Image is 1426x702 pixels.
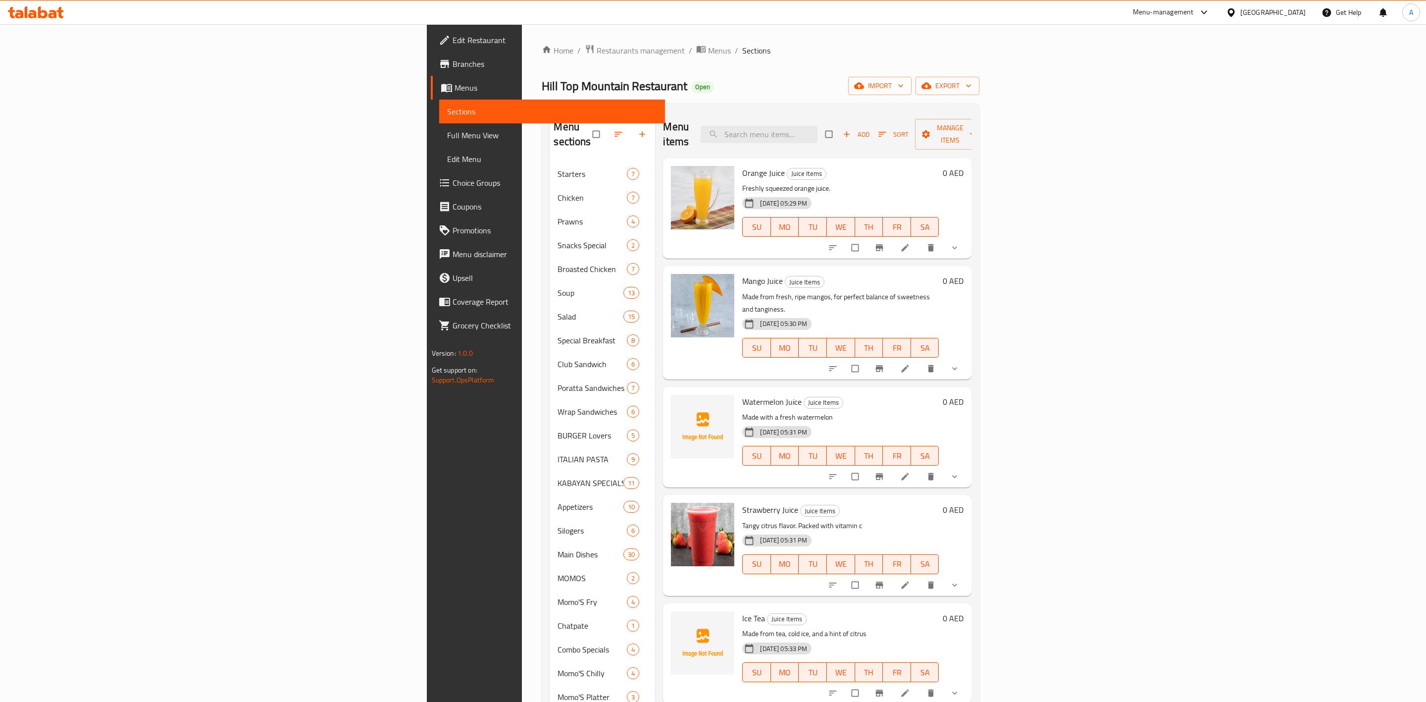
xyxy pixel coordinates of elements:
[550,471,655,495] div: KABAYAN SPECIALS11
[550,519,655,542] div: Silogers6
[558,358,627,370] span: Club Sandwich
[742,45,770,56] span: Sections
[627,597,639,607] span: 4
[756,199,811,208] span: [DATE] 05:29 PM
[920,358,944,379] button: delete
[453,272,657,284] span: Upsell
[558,548,623,560] div: Main Dishes
[627,193,639,203] span: 7
[742,394,802,409] span: Watermelon Juice
[550,542,655,566] div: Main Dishes30
[771,217,799,237] button: MO
[756,319,811,328] span: [DATE] 05:30 PM
[439,147,665,171] a: Edit Menu
[558,620,627,632] span: Chatpate
[742,411,939,424] p: Made with a fresh watermelon
[771,554,799,574] button: MO
[627,239,639,251] div: items
[550,328,655,352] div: Special Breakfast8
[799,338,827,358] button: TU
[771,662,799,682] button: MO
[558,667,627,679] span: Momo'S Chilly
[915,449,935,463] span: SA
[550,186,655,210] div: Chicken7
[431,314,665,337] a: Grocery Checklist
[943,395,964,409] h6: 0 AED
[627,265,639,274] span: 7
[550,638,655,661] div: Combo Specials4
[627,430,639,441] div: items
[627,241,639,250] span: 2
[558,453,627,465] span: ITALIAN PASTA
[558,525,627,537] span: Silogers
[558,644,627,655] div: Combo Specials
[1409,7,1413,18] span: A
[856,80,904,92] span: import
[627,336,639,345] span: 8
[691,83,714,91] span: Open
[542,44,979,57] nav: breadcrumb
[822,466,846,487] button: sort-choices
[627,216,639,227] div: items
[827,338,855,358] button: WE
[915,341,935,355] span: SA
[453,34,657,46] span: Edit Restaurant
[558,430,627,441] div: BURGER Lovers
[558,596,627,608] div: Momo'S Fry
[848,77,912,95] button: import
[911,338,939,358] button: SA
[846,238,866,257] span: Select to update
[431,76,665,100] a: Menus
[550,162,655,186] div: Starters7
[558,382,627,394] div: Poratta Sandwiches
[771,338,799,358] button: MO
[887,341,907,355] span: FR
[453,248,657,260] span: Menu disclaimer
[558,311,623,323] span: Salad
[447,106,657,117] span: Sections
[550,400,655,424] div: Wrap Sandwiches6
[627,620,639,632] div: items
[742,554,770,574] button: SU
[558,287,623,299] span: Soup
[911,446,939,466] button: SA
[831,557,851,571] span: WE
[943,274,964,288] h6: 0 AED
[900,688,912,698] a: Edit menu item
[775,665,795,680] span: MO
[550,495,655,519] div: Appetizers10
[799,662,827,682] button: TU
[846,359,866,378] span: Select to update
[822,237,846,259] button: sort-choices
[558,572,627,584] span: MOMOS
[872,127,915,142] span: Sort items
[558,216,627,227] div: Prawns
[900,243,912,253] a: Edit menu item
[950,688,960,698] svg: Show Choices
[627,455,639,464] span: 9
[1133,6,1194,18] div: Menu-management
[883,217,911,237] button: FR
[432,374,495,386] a: Support.OpsPlatform
[431,52,665,76] a: Branches
[846,467,866,486] span: Select to update
[787,168,826,179] span: Juice Items
[747,449,766,463] span: SU
[822,358,846,379] button: sort-choices
[923,122,977,147] span: Manage items
[458,347,473,360] span: 1.0.0
[785,276,824,288] div: Juice Items
[671,395,734,458] img: Watermelon Juice
[558,168,627,180] div: Starters
[887,665,907,680] span: FR
[627,168,639,180] div: items
[453,224,657,236] span: Promotions
[627,526,639,536] span: 6
[550,424,655,447] div: BURGER Lovers5
[742,165,785,180] span: Orange Juice
[859,557,879,571] span: TH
